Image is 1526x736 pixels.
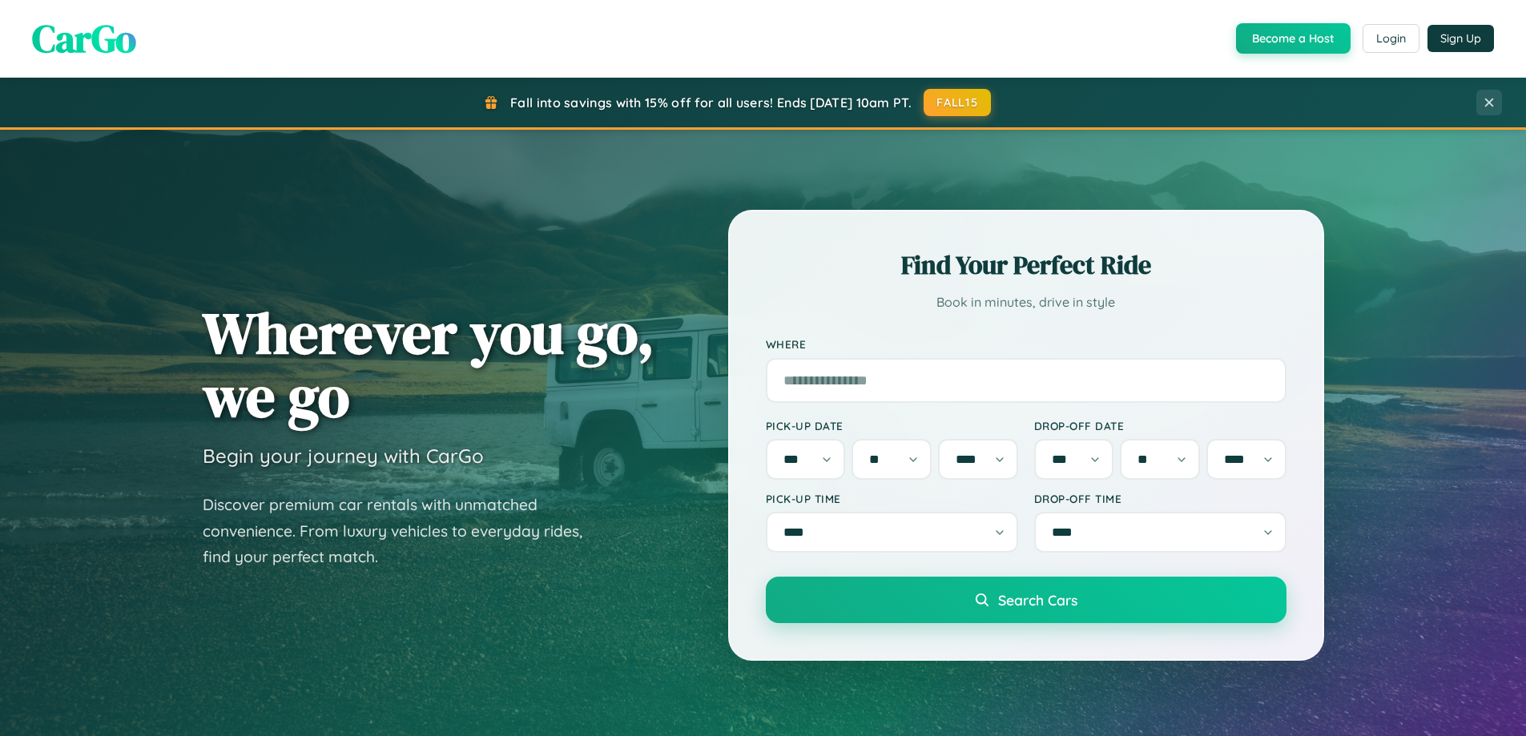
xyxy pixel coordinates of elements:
button: Become a Host [1236,23,1351,54]
label: Pick-up Time [766,492,1018,505]
button: Search Cars [766,577,1286,623]
span: Fall into savings with 15% off for all users! Ends [DATE] 10am PT. [510,95,912,111]
label: Drop-off Date [1034,419,1286,432]
label: Drop-off Time [1034,492,1286,505]
span: Search Cars [998,591,1077,609]
p: Discover premium car rentals with unmatched convenience. From luxury vehicles to everyday rides, ... [203,492,603,570]
h1: Wherever you go, we go [203,301,654,428]
label: Where [766,338,1286,352]
button: Login [1363,24,1419,53]
button: FALL15 [924,89,991,116]
h3: Begin your journey with CarGo [203,444,484,468]
h2: Find Your Perfect Ride [766,247,1286,283]
label: Pick-up Date [766,419,1018,432]
span: CarGo [32,12,136,65]
button: Sign Up [1427,25,1494,52]
p: Book in minutes, drive in style [766,291,1286,314]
